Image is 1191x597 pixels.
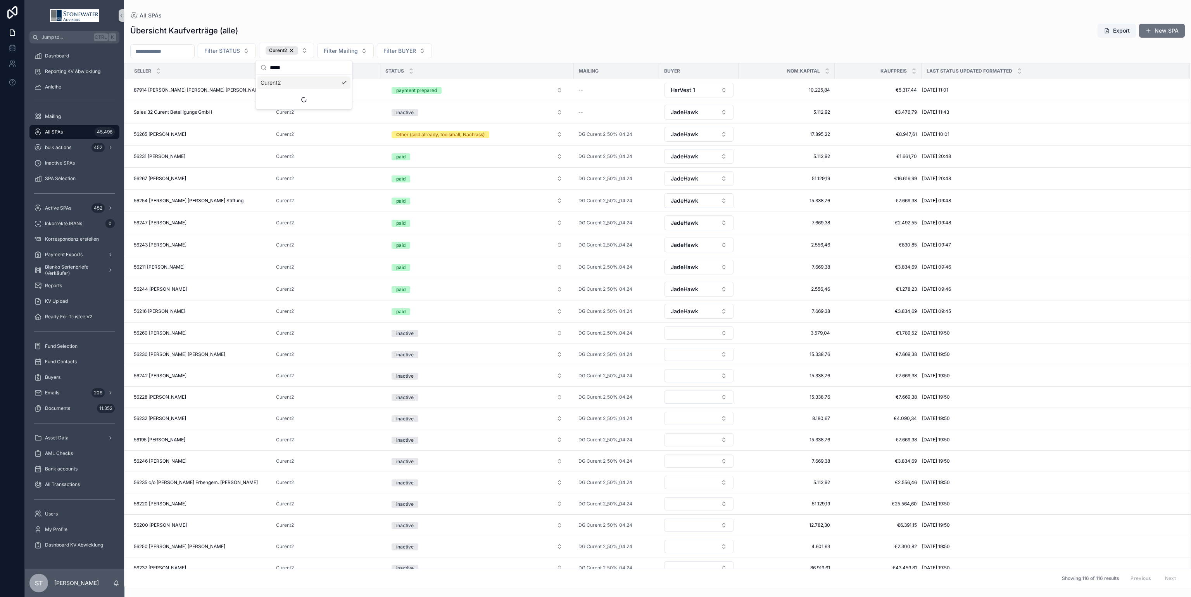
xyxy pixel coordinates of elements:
a: Curent2 [276,220,294,226]
button: Unselect 44 [266,46,298,55]
a: DG Curent 2_50%_04.24 [578,131,654,137]
span: DG Curent 2_50%_04.24 [578,220,632,226]
div: 452 [91,203,105,213]
span: 15.338,76 [743,198,830,204]
span: Dashboard [45,53,69,59]
span: Inkorrekte IBANs [45,220,82,227]
span: €3.834,69 [839,264,917,270]
a: 56243 [PERSON_NAME] [134,242,267,248]
span: Reporting KV Abwicklung [45,68,100,75]
span: €2.492,55 [839,220,917,226]
a: [DATE] 09:48 [922,220,1181,226]
a: All SPAs45.496 [29,125,119,139]
a: 56216 [PERSON_NAME] [134,308,267,314]
span: Active SPAs [45,205,71,211]
a: €16.616,99 [839,175,917,182]
a: 56265 [PERSON_NAME] [134,131,267,137]
span: 56231 [PERSON_NAME] [134,153,185,160]
button: Select Button [198,43,256,58]
div: paid [396,308,406,315]
span: K [109,34,116,40]
a: Curent2 [276,264,376,270]
button: Select Button [385,216,569,230]
button: Select Button [385,282,569,296]
span: 87914 [PERSON_NAME] [PERSON_NAME] [PERSON_NAME] [134,87,263,93]
span: DG Curent 2_50%_04.24 [578,175,632,182]
span: Curent2 [261,79,281,87]
span: JadeHawk [671,219,698,227]
a: Select Button [385,193,569,208]
a: Select Button [385,238,569,252]
span: Payment Exports [45,252,83,258]
a: 7.669,38 [743,264,830,270]
span: €7.669,38 [839,198,917,204]
a: [DATE] 09:45 [922,308,1181,314]
button: Select Button [385,127,569,141]
span: JadeHawk [671,285,698,293]
button: Select Button [664,149,734,164]
a: 56244 [PERSON_NAME] [134,286,267,292]
a: 56231 [PERSON_NAME] [134,153,267,160]
div: Suggestions [256,75,352,109]
a: €3.476,79 [839,109,917,115]
button: Select Button [664,282,734,297]
span: 17.895,22 [743,131,830,137]
a: DG Curent 2_50%_04.24 [578,286,632,292]
span: €5.317,44 [839,87,917,93]
a: DG Curent 2_50%_04.24 [578,198,654,204]
a: 56230 [PERSON_NAME] [PERSON_NAME] [134,351,267,358]
span: Curent2 [276,264,294,270]
a: DG Curent 2_50%_04.24 [578,131,632,137]
div: paid [396,220,406,227]
a: €830,85 [839,242,917,248]
span: [DATE] 09:48 [922,198,951,204]
a: DG Curent 2_50%_04.24 [578,264,654,270]
button: Select Button [385,238,569,252]
div: scrollable content [25,43,124,562]
span: JadeHawk [671,263,698,271]
a: DG Curent 2_50%_04.24 [578,308,632,314]
a: Curent2 [276,175,376,182]
a: €8.947,61 [839,131,917,137]
a: Blanko Serienbriefe (Verkäufer) [29,263,119,277]
span: DG Curent 2_50%_04.24 [578,242,632,248]
a: -- [578,87,654,93]
div: 452 [91,143,105,152]
a: Select Button [664,193,734,208]
a: Inactive SPAs [29,156,119,170]
a: DG Curent 2_50%_04.24 [578,330,654,336]
span: Ctrl [94,33,108,41]
a: Select Button [664,304,734,319]
span: 56265 [PERSON_NAME] [134,131,186,137]
span: Fund Selection [45,343,78,349]
span: KV Upload [45,298,68,304]
a: bulk actions452 [29,141,119,154]
button: Jump to...CtrlK [29,31,119,43]
div: paid [396,198,406,205]
span: All SPAs [140,12,162,19]
span: [DATE] 20:48 [922,175,951,182]
span: Curent2 [276,109,294,115]
span: [DATE] 19:50 [922,330,950,336]
a: Select Button [385,326,569,340]
button: New SPA [1139,24,1185,38]
span: Curent2 [276,131,294,137]
span: JadeHawk [671,241,698,249]
span: Filter Mailing [324,47,358,55]
span: Curent2 [269,47,287,54]
a: Curent2 [276,242,376,248]
a: 56260 [PERSON_NAME] [134,330,267,336]
a: Active SPAs452 [29,201,119,215]
a: DG Curent 2_50%_04.24 [578,308,654,314]
button: Select Button [385,347,569,361]
a: Curent2 [276,308,376,314]
a: Inkorrekte IBANs0 [29,217,119,231]
button: Select Button [385,260,569,274]
a: KV Upload [29,294,119,308]
button: Select Button [317,43,374,58]
span: 56254 [PERSON_NAME] [PERSON_NAME] Stiftung [134,198,243,204]
a: €3.834,69 [839,308,917,314]
button: Select Button [385,172,569,186]
a: [DATE] 20:48 [922,175,1181,182]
